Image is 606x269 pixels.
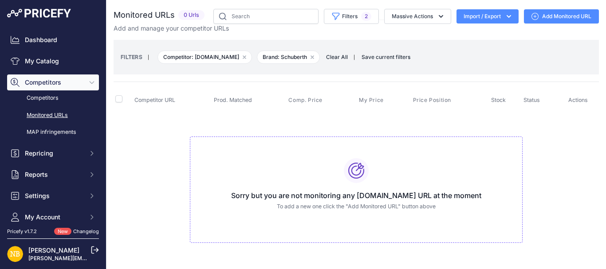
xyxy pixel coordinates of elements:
[491,97,506,103] span: Stock
[25,170,83,179] span: Reports
[7,9,71,18] img: Pricefy Logo
[28,246,79,254] a: [PERSON_NAME]
[354,55,355,60] small: |
[7,53,99,69] a: My Catalog
[7,108,99,123] a: Monitored URLs
[73,228,99,234] a: Changelog
[28,255,165,261] a: [PERSON_NAME][EMAIL_ADDRESS][DOMAIN_NAME]
[361,12,371,21] span: 2
[524,9,599,23] a: Add Monitored URL
[413,97,453,104] button: Price Position
[257,51,320,64] span: Brand: Schuberth
[322,53,352,62] button: Clear All
[7,228,37,235] div: Pricefy v1.7.2
[384,9,451,24] button: Massive Actions
[7,145,99,161] button: Repricing
[25,78,83,87] span: Competitors
[25,191,83,200] span: Settings
[359,97,384,104] span: My Price
[456,9,519,23] button: Import / Export
[157,51,252,64] span: Competitor: [DOMAIN_NAME]
[7,188,99,204] button: Settings
[523,97,540,103] span: Status
[7,167,99,183] button: Reports
[213,9,319,24] input: Search
[7,32,99,48] a: Dashboard
[7,90,99,106] a: Competitors
[362,54,410,60] span: Save current filters
[197,203,515,211] p: To add a new one click the "Add Monitored URL" button above
[214,97,252,103] span: Prod. Matched
[568,97,588,103] span: Actions
[142,55,154,60] small: |
[178,10,205,20] span: 0 Urls
[359,97,386,104] button: My Price
[114,24,229,33] p: Add and manage your competitor URLs
[121,54,142,60] small: FILTERS
[288,97,324,104] button: Comp. Price
[54,228,71,235] span: New
[324,9,379,24] button: Filters2
[7,74,99,90] button: Competitors
[197,190,515,201] h3: Sorry but you are not monitoring any [DOMAIN_NAME] URL at the moment
[288,97,323,104] span: Comp. Price
[7,125,99,140] a: MAP infringements
[114,9,175,21] h2: Monitored URLs
[134,97,175,103] span: Competitor URL
[7,209,99,225] button: My Account
[413,97,451,104] span: Price Position
[25,149,83,158] span: Repricing
[25,213,83,222] span: My Account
